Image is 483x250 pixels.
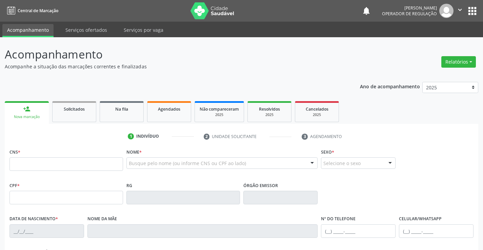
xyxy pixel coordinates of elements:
button: notifications [362,6,371,16]
span: Central de Marcação [18,8,58,14]
input: __/__/____ [9,224,84,238]
div: person_add [23,105,31,113]
span: Cancelados [306,106,328,112]
a: Serviços ofertados [61,24,112,36]
div: 2025 [300,112,334,117]
span: Na fila [115,106,128,112]
div: Indivíduo [136,133,159,139]
label: CPF [9,180,20,191]
button: apps [466,5,478,17]
label: RG [126,180,132,191]
a: Central de Marcação [5,5,58,16]
span: Busque pelo nome (ou informe CNS ou CPF ao lado) [129,160,246,167]
label: Órgão emissor [243,180,278,191]
span: Selecione o sexo [323,160,361,167]
span: Operador de regulação [382,11,437,17]
span: Não compareceram [200,106,239,112]
p: Ano de acompanhamento [360,82,420,90]
label: Nome da mãe [87,214,117,224]
label: Nome [126,147,142,157]
a: Serviços por vaga [119,24,168,36]
img: img [439,4,454,18]
div: 2025 [200,112,239,117]
span: Resolvidos [259,106,280,112]
i:  [456,6,464,14]
span: Solicitados [64,106,85,112]
div: 1 [128,133,134,139]
p: Acompanhamento [5,46,336,63]
a: Acompanhamento [2,24,54,37]
label: Data de nascimento [9,214,58,224]
input: (__) _____-_____ [321,224,396,238]
button:  [454,4,466,18]
button: Relatórios [441,56,476,68]
label: Celular/WhatsApp [399,214,442,224]
label: Nº do Telefone [321,214,356,224]
span: Agendados [158,106,180,112]
label: CNS [9,147,20,157]
div: Nova marcação [9,114,44,119]
input: (__) _____-_____ [399,224,474,238]
label: Sexo [321,147,334,157]
div: 2025 [253,112,286,117]
p: Acompanhe a situação das marcações correntes e finalizadas [5,63,336,70]
div: [PERSON_NAME] [382,5,437,11]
